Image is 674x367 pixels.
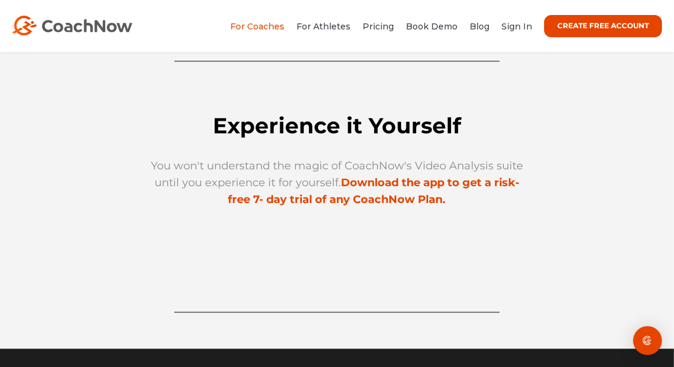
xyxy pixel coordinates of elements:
[228,176,520,206] strong: Download the app to get a risk- free 7- day trial of any CoachNow Plan.
[296,21,351,32] a: For Athletes
[406,21,458,32] a: Book Demo
[633,326,662,355] div: Open Intercom Messenger
[501,21,532,32] a: Sign In
[230,21,284,32] a: For Coaches
[544,15,662,37] a: CREATE FREE ACCOUNT
[12,16,132,35] img: CoachNow Logo
[363,21,394,32] a: Pricing
[213,112,461,139] strong: Experience it Yourself
[146,157,529,208] p: You won't understand the magic of CoachNow's Video Analysis suite until you experience it for you...
[232,226,443,281] iframe: Embedded CTA
[470,21,489,32] a: Blog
